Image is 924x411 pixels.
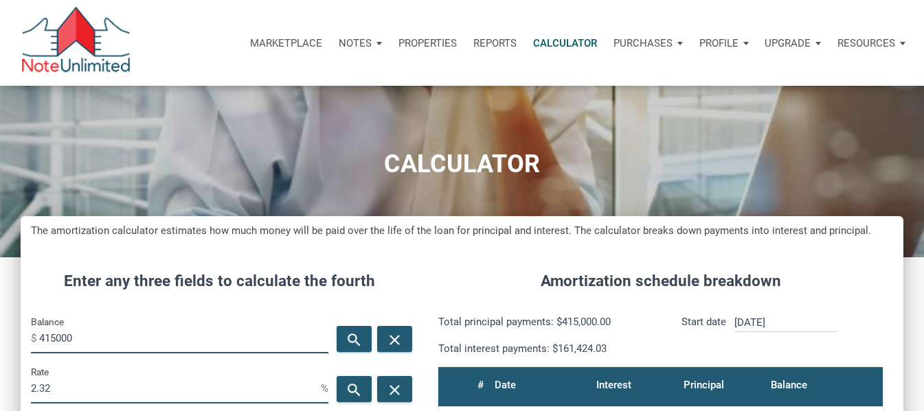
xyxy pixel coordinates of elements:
[387,381,403,398] i: close
[525,23,605,64] a: Calculator
[337,326,372,352] button: search
[438,314,650,330] p: Total principal payments: $415,000.00
[346,381,362,398] i: search
[691,23,757,64] button: Profile
[699,37,739,49] p: Profile
[398,37,457,49] p: Properties
[428,270,893,293] h4: Amortization schedule breakdown
[330,23,390,64] button: Notes
[829,23,914,64] button: Resources
[377,326,412,352] button: close
[31,364,49,380] label: Rate
[39,322,328,353] input: Balance
[681,314,726,357] p: Start date
[596,375,631,395] div: Interest
[765,37,811,49] p: Upgrade
[346,331,362,348] i: search
[477,375,484,395] div: #
[31,314,64,330] label: Balance
[605,23,691,64] button: Purchases
[21,7,131,79] img: NoteUnlimited
[473,37,517,49] p: Reports
[31,270,407,293] h4: Enter any three fields to calculate the fourth
[837,37,895,49] p: Resources
[771,375,807,395] div: Balance
[613,37,673,49] p: Purchases
[438,340,650,357] p: Total interest payments: $161,424.03
[242,23,330,64] button: Marketplace
[337,376,372,402] button: search
[495,375,516,395] div: Date
[390,23,465,64] a: Properties
[31,327,39,349] span: $
[465,23,525,64] button: Reports
[756,23,829,64] button: Upgrade
[31,373,321,403] input: Rate
[321,377,328,399] span: %
[10,150,914,178] h1: CALCULATOR
[31,223,893,239] h5: The amortization calculator estimates how much money will be paid over the life of the loan for p...
[684,375,724,395] div: Principal
[533,37,597,49] p: Calculator
[387,331,403,348] i: close
[377,376,412,402] button: close
[250,37,322,49] p: Marketplace
[339,37,372,49] p: Notes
